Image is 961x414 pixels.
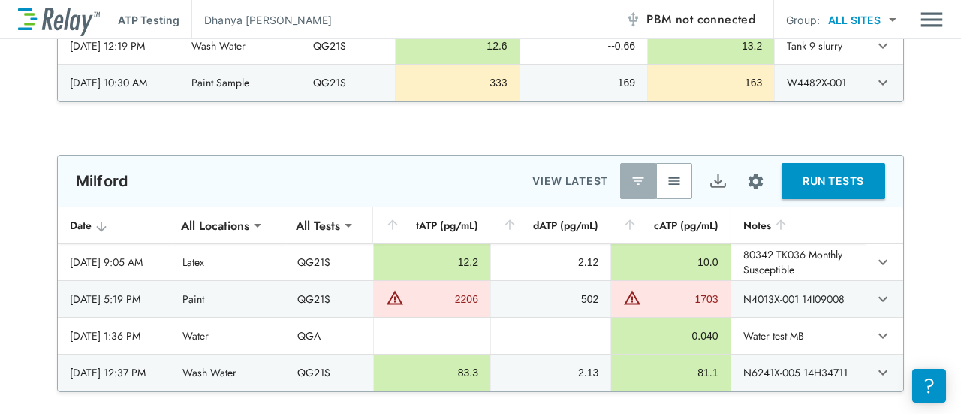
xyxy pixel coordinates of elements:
div: 2.12 [503,255,598,270]
td: W4482X-001 [774,65,863,101]
div: [DATE] 5:19 PM [70,292,158,307]
td: Wash Water [170,355,285,391]
div: [DATE] 12:19 PM [70,38,167,53]
img: View All [667,174,682,189]
button: expand row [870,323,896,349]
div: 0.040 [623,328,718,343]
iframe: Resource center [912,369,946,403]
p: VIEW LATEST [532,172,608,190]
div: [DATE] 10:30 AM [70,75,167,90]
button: expand row [870,249,896,275]
td: N4013X-001 14I09008 [731,281,866,317]
td: Water test MB [731,318,866,354]
td: QG21S [285,281,373,317]
button: expand row [870,286,896,312]
div: 10.0 [623,255,718,270]
th: Date [58,207,170,244]
td: Wash Water [179,28,301,64]
div: --0.66 [532,38,635,53]
div: 13.2 [660,38,762,53]
div: 1703 [645,292,718,307]
span: not connected [676,11,755,28]
p: ATP Testing [118,12,179,28]
div: 169 [532,75,635,90]
div: [DATE] 9:05 AM [70,255,158,270]
button: expand row [870,70,896,95]
button: expand row [870,360,896,385]
div: [DATE] 1:36 PM [70,328,158,343]
td: N6241X-005 14H34711 [731,355,866,391]
button: PBM not connected [619,5,761,35]
div: 2.13 [503,365,598,380]
td: Paint [170,281,285,317]
div: cATP (pg/mL) [622,216,718,234]
td: 80342 TK036 Monthly Susceptible [731,244,866,280]
p: Milford [76,172,128,190]
img: Warning [623,289,641,307]
img: Warning [386,289,404,307]
div: 81.1 [623,365,718,380]
div: 333 [408,75,508,90]
img: Drawer Icon [920,5,943,34]
div: tATP (pg/mL) [385,216,478,234]
td: Latex [170,244,285,280]
button: expand row [870,33,896,59]
p: Group: [786,12,820,28]
div: [DATE] 12:37 PM [70,365,158,380]
div: 502 [503,292,598,307]
button: Main menu [920,5,943,34]
img: Settings Icon [746,172,765,191]
td: Water [170,318,285,354]
table: sticky table [58,207,903,391]
div: dATP (pg/mL) [502,216,598,234]
p: Dhanya [PERSON_NAME] [204,12,332,28]
td: Paint Sample [179,65,301,101]
div: 2206 [408,292,478,307]
td: QG21S [301,65,395,101]
td: Tank 9 slurry [774,28,863,64]
button: Export [700,163,736,199]
img: Latest [631,174,646,189]
button: Site setup [736,162,776,201]
td: QGA [285,318,373,354]
div: 83.3 [386,365,478,380]
td: QG21S [285,244,373,280]
td: QG21S [285,355,373,391]
img: Offline Icon [625,12,640,27]
img: Export Icon [709,172,728,191]
div: 12.2 [386,255,478,270]
span: PBM [646,9,755,30]
div: All Tests [285,210,351,240]
div: All Locations [170,210,260,240]
img: LuminUltra Relay [18,4,100,36]
div: 163 [660,75,762,90]
td: QG21S [301,28,395,64]
div: Notes [743,216,854,234]
button: RUN TESTS [782,163,885,199]
div: 12.6 [408,38,508,53]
